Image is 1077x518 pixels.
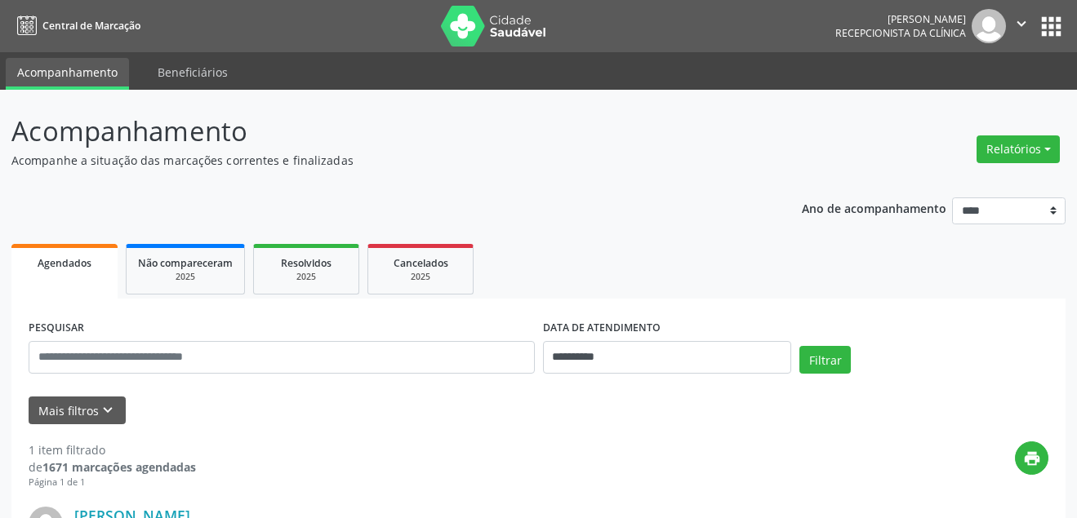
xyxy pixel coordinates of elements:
span: Central de Marcação [42,19,140,33]
a: Beneficiários [146,58,239,86]
div: Página 1 de 1 [29,476,196,489]
button: apps [1037,12,1066,41]
div: 2025 [380,271,461,283]
img: img [972,9,1006,43]
i:  [1012,15,1030,33]
span: Recepcionista da clínica [835,26,966,40]
i: print [1023,449,1041,467]
div: 2025 [138,271,233,283]
label: DATA DE ATENDIMENTO [543,316,661,341]
a: Acompanhamento [6,58,129,90]
div: 1 item filtrado [29,441,196,458]
p: Acompanhamento [11,111,750,152]
button: Mais filtroskeyboard_arrow_down [29,396,126,425]
button: Relatórios [977,135,1060,163]
i: keyboard_arrow_down [99,401,117,419]
p: Ano de acompanhamento [802,197,946,218]
strong: 1671 marcações agendadas [42,459,196,475]
span: Agendados [38,256,91,270]
button: Filtrar [799,346,851,374]
div: 2025 [265,271,347,283]
span: Não compareceram [138,256,233,270]
button:  [1006,9,1037,43]
span: Cancelados [394,256,448,270]
p: Acompanhe a situação das marcações correntes e finalizadas [11,152,750,169]
button: print [1015,441,1048,475]
div: [PERSON_NAME] [835,12,966,26]
div: de [29,458,196,476]
a: Central de Marcação [11,12,140,39]
label: PESQUISAR [29,316,84,341]
span: Resolvidos [281,256,332,270]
